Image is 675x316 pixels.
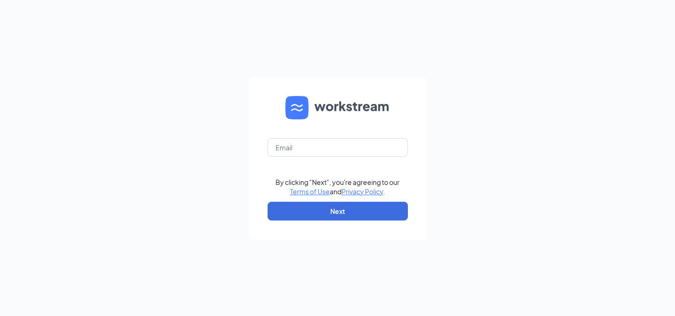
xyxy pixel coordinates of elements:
[290,187,330,196] a: Terms of Use
[341,187,383,196] a: Privacy Policy
[268,202,408,220] button: Next
[276,177,399,196] div: By clicking "Next", you're agreeing to our and .
[268,138,408,157] input: Email
[285,96,390,119] img: WS logo and Workstream text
